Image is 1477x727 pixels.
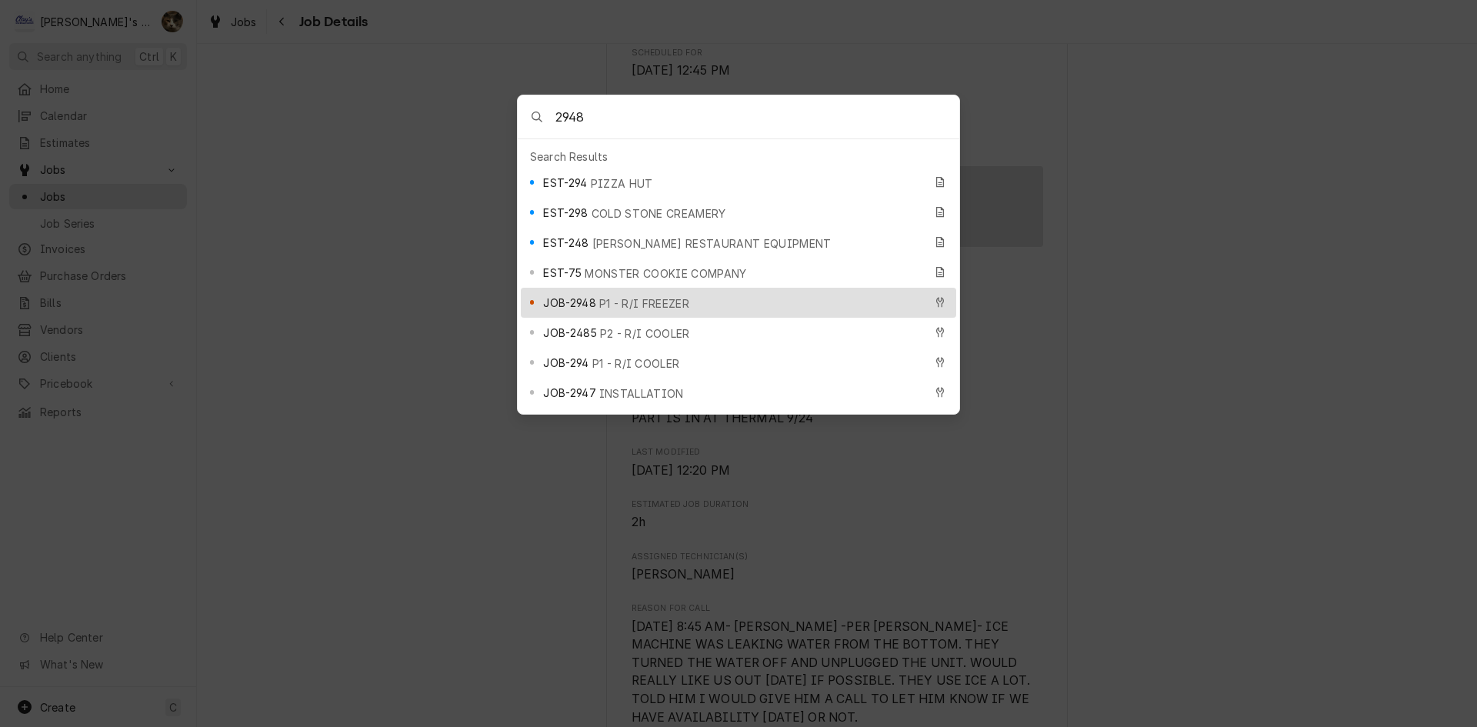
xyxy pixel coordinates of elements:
span: P2 - R/I COOLER [600,325,690,342]
span: P1 - R/I COOLER [592,355,680,372]
input: Search anything [555,95,959,138]
span: EST-294 [543,175,587,191]
span: EST-298 [543,205,588,221]
span: EST-248 [543,235,588,251]
span: [PERSON_NAME] RESTAURANT EQUIPMENT [592,235,832,252]
span: JOB-2948 [543,295,595,311]
span: PIZZA HUT [591,175,653,192]
span: JOB-2947 [543,385,595,401]
div: Global Command Menu [517,95,960,415]
span: EST-75 [543,265,582,281]
div: Search Results [521,145,956,168]
span: COLD STONE CREAMERY [592,205,726,222]
span: JOB-294 [543,355,588,371]
span: MONSTER COOKIE COMPANY [585,265,746,282]
span: P1 - R/I FREEZER [599,295,689,312]
span: JOB-2485 [543,325,596,341]
span: INSTALLATION [599,385,684,402]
